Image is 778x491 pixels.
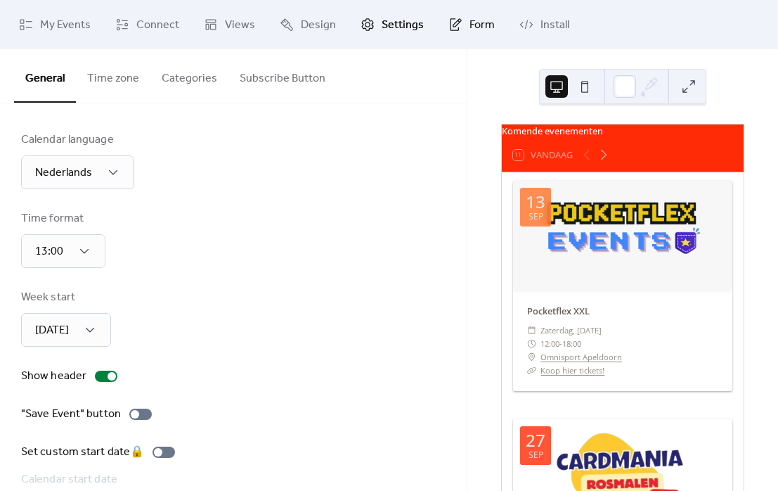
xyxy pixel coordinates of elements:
button: Subscribe Button [228,49,337,101]
span: 13:00 [35,241,63,262]
button: General [14,49,76,103]
a: My Events [8,6,101,44]
div: sep [529,212,543,221]
a: Omnisport Apeldoorn [540,350,622,364]
div: ​ [527,324,536,337]
div: 27 [526,432,545,449]
a: Settings [350,6,434,44]
div: ​ [527,350,536,364]
div: ​ [527,337,536,350]
div: "Save Event" button [21,406,121,423]
div: ​ [527,364,536,377]
span: Connect [136,17,179,34]
a: Koop hier tickets! [540,365,604,376]
a: Install [509,6,580,44]
span: Design [301,17,336,34]
button: Time zone [76,49,150,101]
div: Komende evenementen [502,125,744,138]
a: Views [193,6,266,44]
span: 12:00 [540,337,559,350]
button: Categories [150,49,228,101]
span: Nederlands [35,162,92,184]
div: Week start [21,289,108,306]
span: Views [225,17,255,34]
a: Connect [105,6,190,44]
span: Settings [382,17,424,34]
span: - [559,337,562,350]
span: My Events [40,17,91,34]
a: Design [269,6,346,44]
span: [DATE] [35,319,69,341]
div: Time format [21,210,103,227]
div: sep [529,451,543,459]
a: Form [438,6,505,44]
span: zaterdag, [DATE] [540,324,602,337]
span: 18:00 [562,337,581,350]
span: Install [540,17,569,34]
div: 13 [526,193,545,210]
div: Show header [21,368,86,385]
a: Pocketflex XXL [527,305,590,317]
div: Calendar language [21,132,131,148]
span: Form [469,17,495,34]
